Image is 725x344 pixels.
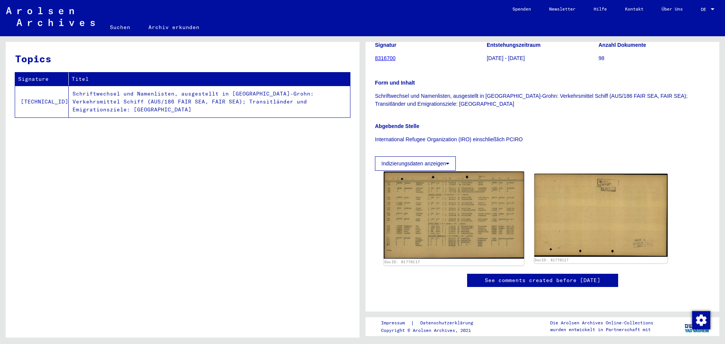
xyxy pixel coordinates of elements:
p: International Refugee Organization (IRO) einschließlich PCIRO [375,136,710,143]
a: Suchen [101,18,139,36]
th: Titel [69,73,350,86]
a: DocID: 81770117 [535,258,569,262]
a: See comments created before [DATE] [485,276,600,284]
a: Archiv erkunden [139,18,208,36]
b: Signatur [375,42,396,48]
b: Abgebende Stelle [375,123,419,129]
b: Anzahl Dokumente [599,42,646,48]
button: Indizierungsdaten anzeigen [375,156,456,171]
td: Schriftwechsel und Namenlisten, ausgestellt in [GEOGRAPHIC_DATA]-Grohn: Verkehrsmittel Schiff (AU... [69,86,350,117]
p: wurden entwickelt in Partnerschaft mit [550,326,653,333]
p: Copyright © Arolsen Archives, 2021 [381,327,482,334]
a: Datenschutzerklärung [414,319,482,327]
b: Entstehungszeitraum [487,42,540,48]
a: DocID: 81770117 [384,260,420,264]
h3: Topics [15,51,350,66]
th: Signature [15,73,69,86]
span: DE [701,7,709,12]
td: [TECHNICAL_ID] [15,86,69,117]
a: Impressum [381,319,411,327]
a: 8316700 [375,55,396,61]
img: Zustimmung ändern [692,311,710,329]
img: 001.jpg [384,171,524,259]
p: Schriftwechsel und Namenlisten, ausgestellt in [GEOGRAPHIC_DATA]-Grohn: Verkehrsmittel Schiff (AU... [375,92,710,108]
p: Die Arolsen Archives Online-Collections [550,319,653,326]
p: [DATE] - [DATE] [487,54,598,62]
b: Form und Inhalt [375,80,415,86]
img: Arolsen_neg.svg [6,7,95,26]
img: yv_logo.png [683,317,711,336]
div: | [381,319,482,327]
img: 002.jpg [534,174,668,257]
p: 98 [599,54,710,62]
